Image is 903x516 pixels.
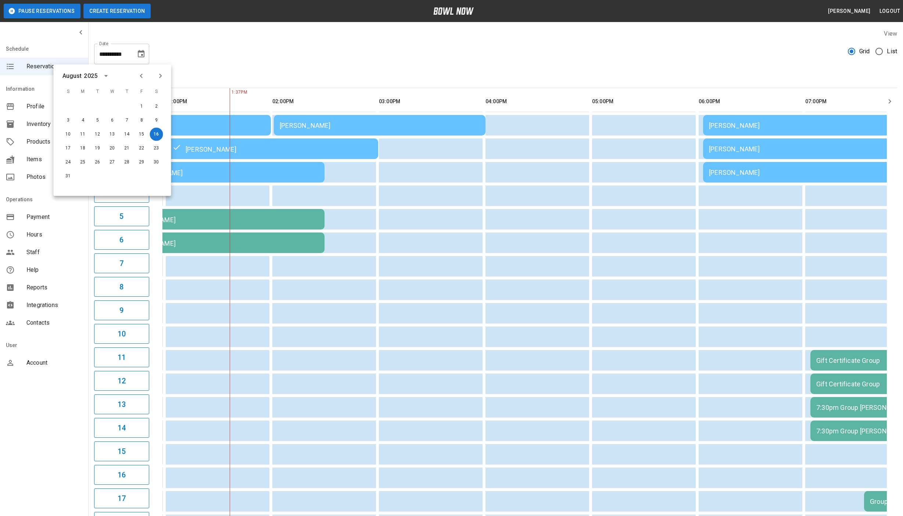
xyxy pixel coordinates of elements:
[135,84,148,99] span: F
[166,91,269,112] th: 01:00PM
[26,318,82,327] span: Contacts
[76,142,90,155] button: Aug 18, 2025
[94,277,149,297] button: 8
[887,47,897,56] span: List
[135,142,148,155] button: Aug 22, 2025
[433,7,474,15] img: logo
[118,398,126,410] h6: 13
[172,144,372,153] div: [PERSON_NAME]
[118,328,126,340] h6: 10
[26,155,82,164] span: Items
[135,128,148,141] button: Aug 15, 2025
[859,47,870,56] span: Grid
[94,206,149,226] button: 5
[62,128,75,141] button: Aug 10, 2025
[91,84,104,99] span: T
[26,248,82,257] span: Staff
[150,156,163,169] button: Aug 30, 2025
[62,84,75,99] span: S
[26,301,82,310] span: Integrations
[379,91,483,112] th: 03:00PM
[94,230,149,250] button: 6
[26,358,82,367] span: Account
[65,238,319,247] div: 2pm Bday New [PERSON_NAME]
[94,70,897,88] div: inventory tabs
[150,100,163,113] button: Aug 2, 2025
[134,47,148,61] button: Choose date, selected date is Aug 16, 2025
[26,283,82,292] span: Reports
[118,445,126,457] h6: 15
[94,465,149,485] button: 16
[94,418,149,438] button: 14
[118,422,126,434] h6: 14
[118,492,126,504] h6: 17
[26,120,82,129] span: Inventory
[26,213,82,221] span: Payment
[94,488,149,508] button: 17
[119,168,319,177] div: [PERSON_NAME]
[76,84,90,99] span: M
[4,4,80,18] button: Pause Reservations
[119,234,123,246] h6: 6
[106,156,119,169] button: Aug 27, 2025
[26,266,82,274] span: Help
[94,347,149,367] button: 11
[106,142,119,155] button: Aug 20, 2025
[91,128,104,141] button: Aug 12, 2025
[94,394,149,414] button: 13
[272,91,376,112] th: 02:00PM
[106,128,119,141] button: Aug 13, 2025
[121,114,134,127] button: Aug 7, 2025
[76,114,90,127] button: Aug 4, 2025
[100,70,112,82] button: calendar view is open, switch to year view
[135,100,148,113] button: Aug 1, 2025
[94,441,149,461] button: 15
[154,70,167,82] button: Next month
[26,230,82,239] span: Hours
[26,62,82,71] span: Reservations
[119,257,123,269] h6: 7
[280,122,480,129] div: [PERSON_NAME]
[91,114,104,127] button: Aug 5, 2025
[118,375,126,387] h6: 12
[150,142,163,155] button: Aug 23, 2025
[94,253,149,273] button: 7
[118,351,126,363] h6: 11
[230,89,232,96] span: 1:37PM
[121,128,134,141] button: Aug 14, 2025
[76,156,90,169] button: Aug 25, 2025
[83,4,151,18] button: Create Reservation
[119,210,123,222] h6: 5
[150,128,163,141] button: Aug 16, 2025
[135,70,148,82] button: Previous month
[135,156,148,169] button: Aug 29, 2025
[121,84,134,99] span: T
[26,102,82,111] span: Profile
[884,30,897,37] label: View
[135,114,148,127] button: Aug 8, 2025
[62,72,82,80] div: August
[84,72,97,80] div: 2025
[121,156,134,169] button: Aug 28, 2025
[76,128,90,141] button: Aug 11, 2025
[825,4,873,18] button: [PERSON_NAME]
[91,142,104,155] button: Aug 19, 2025
[150,84,163,99] span: S
[94,371,149,391] button: 12
[106,84,119,99] span: W
[119,304,123,316] h6: 9
[94,324,149,344] button: 10
[62,156,75,169] button: Aug 24, 2025
[62,114,75,127] button: Aug 3, 2025
[106,114,119,127] button: Aug 6, 2025
[121,142,134,155] button: Aug 21, 2025
[877,4,903,18] button: Logout
[65,215,319,224] div: 2pm Bday New [PERSON_NAME]
[118,469,126,481] h6: 16
[91,156,104,169] button: Aug 26, 2025
[62,142,75,155] button: Aug 17, 2025
[119,281,123,293] h6: 8
[26,173,82,181] span: Photos
[26,137,82,146] span: Products
[94,300,149,320] button: 9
